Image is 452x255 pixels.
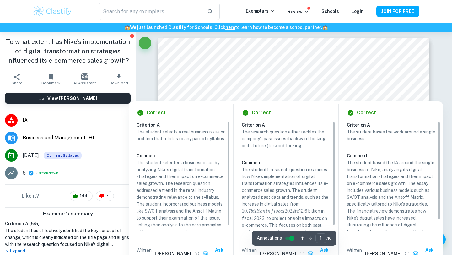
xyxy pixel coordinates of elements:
p: The research question either tackles the company’s past issues (backward-looking) or its future (... [242,128,330,149]
span: 144 [76,193,91,199]
a: Schools [321,9,339,14]
img: Clastify logo [33,5,73,18]
p: The student based the IA around the single business of Nike, analyzing its digital transformation... [347,159,435,242]
span: bi [251,209,255,214]
p: The student bases the work around a single business [347,128,435,142]
span: 10.7 [242,208,251,214]
input: Search for any exemplars... [99,3,202,20]
h6: Comment [242,159,330,166]
button: Download [102,70,136,88]
span: 🏫 [322,25,328,30]
h6: Comment [347,152,435,159]
h6: Criterion A [137,122,230,128]
div: 7 [96,191,114,201]
button: AI Assistant [68,70,102,88]
img: AI Assistant [81,73,88,80]
p: 6 [23,169,26,177]
span: nin [262,209,271,214]
h6: Correct [147,109,166,117]
span: Annotations [257,235,282,241]
span: 7 [102,193,112,199]
p: Exemplars [246,8,275,14]
span: a [280,209,283,214]
span: sc [276,209,280,214]
span: ( ) [36,170,60,176]
h6: We just launched Clastify for Schools. Click to learn how to become a school partner. [1,24,451,31]
p: The student selected a business issue by analyzing Nike's digital transformation strategies and t... [137,159,225,235]
span: Business and Management - HL [23,134,131,142]
button: Breakdown [38,170,58,176]
h6: View [PERSON_NAME] [47,95,97,102]
p: The student selects a real business issue or problem that relates to any part of syllabus [137,128,225,142]
a: Login [352,9,364,14]
h6: Correct [357,109,376,117]
span: 🏫 [125,25,130,30]
h6: Criterion A [ 5 / 5 ]: [5,220,131,227]
span: Current Syllabus [44,152,82,159]
a: here [225,25,235,30]
button: JOIN FOR FREE [376,6,419,17]
h6: Criterion A [347,122,440,128]
button: Fullscreen [139,37,151,49]
h1: The student has effectively identified the key concept of change, which is clearly indicated on t... [5,227,131,248]
button: Report issue [130,33,134,38]
h6: Correct [252,109,271,117]
p: Review [288,8,309,15]
span: IA [23,117,131,124]
div: This exemplar is based on the current syllabus. Feel free to refer to it for inspiration/ideas wh... [44,152,82,159]
span: Share [12,81,22,85]
p: Expand [5,248,131,254]
h6: Like it? [22,192,39,200]
span: Bookmark [41,81,61,85]
span: i [258,209,260,214]
span: 2022 [285,208,295,214]
span: o [297,209,299,214]
span: / 16 [326,236,331,241]
span: o [260,209,262,214]
span: l [283,209,285,214]
span: f [271,209,273,214]
span: i [274,209,276,214]
span: AI Assistant [73,81,96,85]
h6: Examiner's summary [3,210,133,218]
span: [DATE] [23,152,39,159]
button: View [PERSON_NAME] [5,93,131,104]
button: Bookmark [34,70,68,88]
span: ll [255,209,258,214]
div: 144 [70,191,93,201]
p: The student's research question examines how Nike's implementation of digital transformation stra... [242,166,330,235]
h6: Comment [137,152,225,159]
span: t [295,209,297,214]
h1: To what extent has Nike's implementation of digital transformation strategies influenced its e-co... [5,37,131,65]
h6: Criterion A [242,122,335,128]
span: Download [110,81,128,85]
